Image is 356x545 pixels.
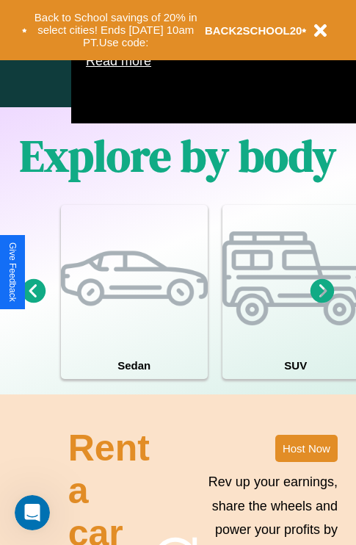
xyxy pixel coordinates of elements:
h4: Sedan [61,352,208,379]
div: Give Feedback [7,242,18,302]
iframe: Intercom live chat [15,495,50,530]
h1: Explore by body [20,126,336,186]
button: Back to School savings of 20% in select cities! Ends [DATE] 10am PT.Use code: [27,7,205,53]
button: Host Now [275,435,338,462]
b: BACK2SCHOOL20 [205,24,302,37]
